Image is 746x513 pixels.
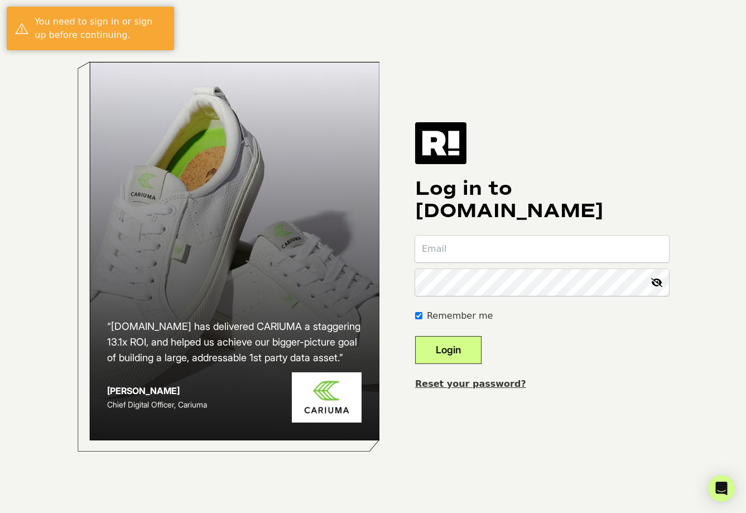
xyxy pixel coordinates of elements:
a: Reset your password? [415,378,526,389]
h2: “[DOMAIN_NAME] has delivered CARIUMA a staggering 13.1x ROI, and helped us achieve our bigger-pic... [107,319,362,366]
div: Open Intercom Messenger [708,475,735,502]
div: You need to sign in or sign up before continuing. [35,15,166,42]
label: Remember me [427,309,493,323]
strong: [PERSON_NAME] [107,385,180,396]
img: Cariuma [292,372,362,423]
img: Retention.com [415,122,466,164]
button: Login [415,336,482,364]
h1: Log in to [DOMAIN_NAME] [415,178,669,222]
span: Chief Digital Officer, Cariuma [107,400,207,409]
input: Email [415,236,669,262]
